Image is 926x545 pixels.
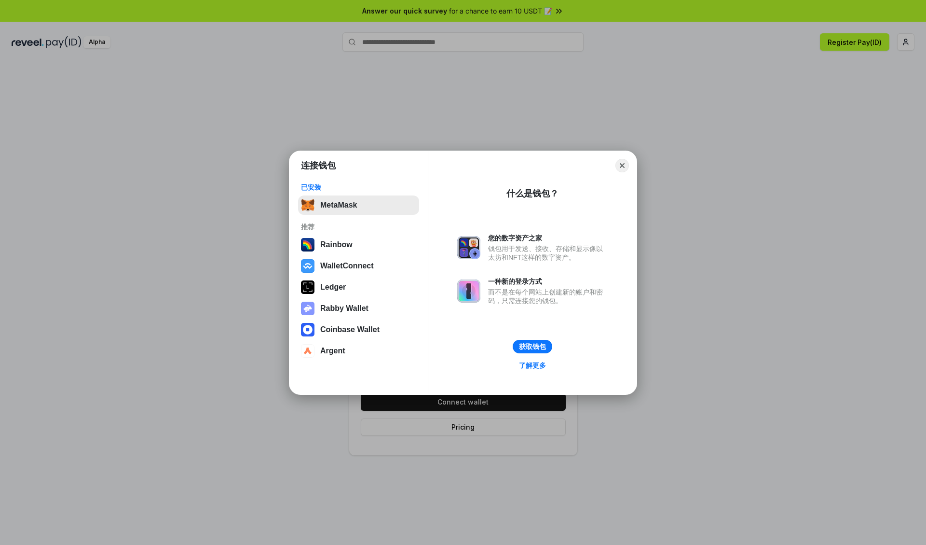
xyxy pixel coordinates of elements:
[301,323,314,336] img: svg+xml,%3Csvg%20width%3D%2228%22%20height%3D%2228%22%20viewBox%3D%220%200%2028%2028%22%20fill%3D...
[488,288,608,305] div: 而不是在每个网站上创建新的账户和密码，只需连接您的钱包。
[513,359,552,372] a: 了解更多
[298,341,419,361] button: Argent
[320,240,353,249] div: Rainbow
[301,160,336,171] h1: 连接钱包
[301,238,314,252] img: svg+xml,%3Csvg%20width%3D%22120%22%20height%3D%22120%22%20viewBox%3D%220%200%20120%20120%22%20fil...
[298,320,419,339] button: Coinbase Wallet
[301,344,314,358] img: svg+xml,%3Csvg%20width%3D%2228%22%20height%3D%2228%22%20viewBox%3D%220%200%2028%2028%22%20fill%3D...
[488,277,608,286] div: 一种新的登录方式
[298,196,419,215] button: MetaMask
[301,183,416,192] div: 已安装
[301,302,314,315] img: svg+xml,%3Csvg%20xmlns%3D%22http%3A%2F%2Fwww.w3.org%2F2000%2Fsvg%22%20fill%3D%22none%22%20viewBox...
[301,198,314,212] img: svg+xml,%3Csvg%20fill%3D%22none%22%20height%3D%2233%22%20viewBox%3D%220%200%2035%2033%22%20width%...
[506,188,558,199] div: 什么是钱包？
[320,201,357,210] div: MetaMask
[457,236,480,259] img: svg+xml,%3Csvg%20xmlns%3D%22http%3A%2F%2Fwww.w3.org%2F2000%2Fsvg%22%20fill%3D%22none%22%20viewBox...
[488,234,608,242] div: 您的数字资产之家
[519,361,546,370] div: 了解更多
[488,244,608,262] div: 钱包用于发送、接收、存储和显示像以太坊和NFT这样的数字资产。
[519,342,546,351] div: 获取钱包
[301,280,314,294] img: svg+xml,%3Csvg%20xmlns%3D%22http%3A%2F%2Fwww.w3.org%2F2000%2Fsvg%22%20width%3D%2228%22%20height%3...
[320,283,346,292] div: Ledger
[320,325,380,334] div: Coinbase Wallet
[301,223,416,231] div: 推荐
[457,279,480,303] img: svg+xml,%3Csvg%20xmlns%3D%22http%3A%2F%2Fwww.w3.org%2F2000%2Fsvg%22%20fill%3D%22none%22%20viewBox...
[301,259,314,273] img: svg+xml,%3Csvg%20width%3D%2228%22%20height%3D%2228%22%20viewBox%3D%220%200%2028%2028%22%20fill%3D...
[298,256,419,276] button: WalletConnect
[615,159,629,172] button: Close
[320,262,374,270] div: WalletConnect
[320,304,368,313] div: Rabby Wallet
[298,235,419,254] button: Rainbow
[513,340,552,353] button: 获取钱包
[320,347,345,355] div: Argent
[298,278,419,297] button: Ledger
[298,299,419,318] button: Rabby Wallet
